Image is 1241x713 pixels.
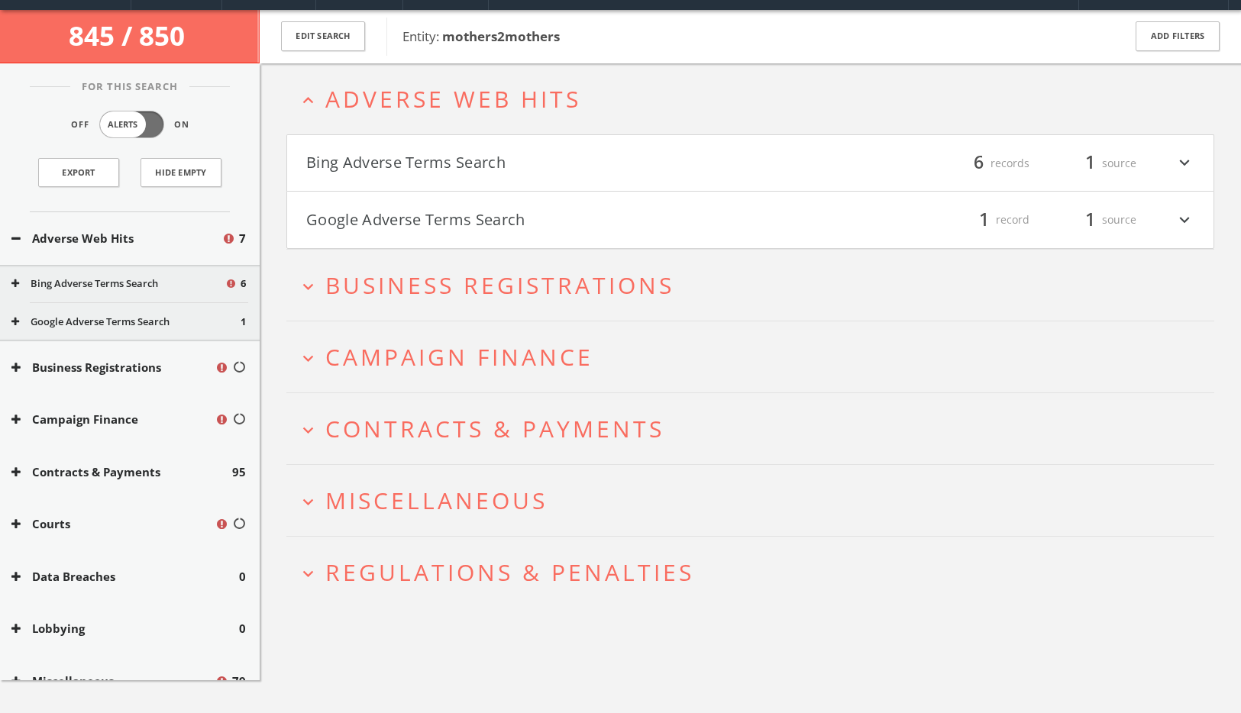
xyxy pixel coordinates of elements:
button: Campaign Finance [11,411,215,428]
span: 845 / 850 [69,18,191,53]
span: 1 [972,206,996,233]
button: Add Filters [1136,21,1220,51]
div: records [938,150,1029,176]
i: expand_more [298,276,318,297]
span: 1 [241,315,246,330]
button: Courts [11,515,215,533]
button: Google Adverse Terms Search [306,207,751,233]
a: Export [38,158,119,187]
i: expand_more [298,492,318,512]
button: Hide Empty [141,158,221,187]
div: source [1045,207,1136,233]
i: expand_more [1175,207,1194,233]
span: 95 [232,463,246,481]
span: Contracts & Payments [325,413,664,444]
button: Miscellaneous [11,673,215,690]
button: Google Adverse Terms Search [11,315,241,330]
span: 0 [239,568,246,586]
span: Business Registrations [325,269,674,301]
span: Miscellaneous [325,485,548,516]
i: expand_more [1175,150,1194,176]
button: expand_moreCampaign Finance [298,344,1214,369]
button: Bing Adverse Terms Search [306,150,751,176]
span: 1 [1078,150,1102,176]
i: expand_less [298,90,318,111]
div: source [1045,150,1136,176]
i: expand_more [298,563,318,584]
button: Bing Adverse Terms Search [11,276,225,292]
span: On [174,118,189,131]
span: 7 [239,230,246,247]
span: Campaign Finance [325,341,593,373]
button: expand_moreMiscellaneous [298,488,1214,513]
span: 6 [967,150,991,176]
span: Regulations & Penalties [325,557,694,588]
i: expand_more [298,420,318,440]
span: 6 [241,276,246,292]
b: mothers2mothers [442,27,560,45]
span: Off [71,118,89,131]
span: Adverse Web Hits [325,83,581,115]
button: expand_moreContracts & Payments [298,416,1214,441]
div: record [938,207,1029,233]
button: Edit Search [281,21,365,51]
button: Adverse Web Hits [11,230,221,247]
span: 1 [1078,206,1102,233]
button: Contracts & Payments [11,463,232,481]
button: expand_moreRegulations & Penalties [298,560,1214,585]
span: Entity: [402,27,560,45]
button: Business Registrations [11,359,215,376]
span: 0 [239,620,246,637]
span: For This Search [70,79,189,95]
button: Lobbying [11,620,239,637]
button: Data Breaches [11,568,239,586]
button: expand_lessAdverse Web Hits [298,86,1214,111]
i: expand_more [298,348,318,369]
span: 79 [232,673,246,690]
button: expand_moreBusiness Registrations [298,273,1214,298]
